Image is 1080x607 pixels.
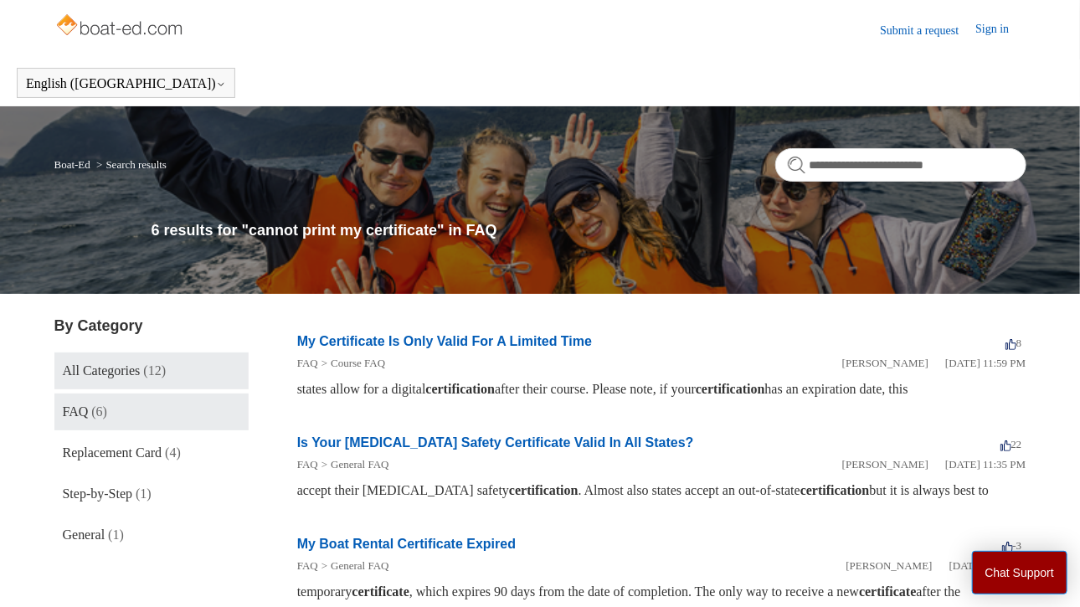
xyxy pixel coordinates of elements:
a: All Categories (12) [54,352,249,389]
a: General FAQ [331,458,388,471]
li: Search results [93,158,167,171]
span: 22 [1000,438,1022,450]
span: All Categories [63,363,141,378]
a: Replacement Card (4) [54,435,249,471]
span: (4) [165,445,181,460]
img: Boat-Ed Help Center home page [54,10,188,44]
span: Step-by-Step [63,486,133,501]
a: FAQ [297,357,318,369]
a: Step-by-Step (1) [54,476,249,512]
li: [PERSON_NAME] [842,355,928,372]
em: certification [509,483,579,497]
a: FAQ [297,559,318,572]
em: certificate [352,584,409,599]
span: (1) [136,486,152,501]
li: General FAQ [318,558,389,574]
a: My Certificate Is Only Valid For A Limited Time [297,334,592,348]
em: certification [696,382,765,396]
a: General FAQ [331,559,388,572]
em: certificate [859,584,916,599]
a: Submit a request [880,22,975,39]
span: 8 [1005,337,1022,349]
button: English ([GEOGRAPHIC_DATA]) [26,76,226,91]
li: General FAQ [318,456,389,473]
a: Boat-Ed [54,158,90,171]
h1: 6 results for "cannot print my certificate" in FAQ [152,219,1026,242]
div: accept their [MEDICAL_DATA] safety . Almost also states accept an out-of-state but it is always b... [297,481,1026,501]
em: certification [425,382,495,396]
span: (6) [91,404,107,419]
li: Boat-Ed [54,158,94,171]
li: FAQ [297,558,318,574]
li: [PERSON_NAME] [842,456,928,473]
li: FAQ [297,355,318,372]
time: 04/01/2022, 23:35 [945,458,1026,471]
a: FAQ (6) [54,394,249,430]
a: Course FAQ [331,357,385,369]
span: (12) [143,363,166,378]
div: states allow for a digital after their course. Please note, if your has an expiration date, this [297,379,1026,399]
a: Sign in [975,20,1026,40]
span: Replacement Card [63,445,162,460]
time: 04/01/2022, 23:59 [945,357,1026,369]
em: certification [800,483,870,497]
div: temporary , which expires 90 days from the date of completion. The only way to receive a new afte... [297,582,1026,602]
a: My Boat Rental Certificate Expired [297,537,516,551]
h3: By Category [54,315,249,337]
span: (1) [108,527,124,542]
span: -3 [1002,539,1022,552]
button: Chat Support [972,551,1068,594]
a: FAQ [297,458,318,471]
span: General [63,527,105,542]
a: Is Your [MEDICAL_DATA] Safety Certificate Valid In All States? [297,435,694,450]
span: FAQ [63,404,89,419]
a: General (1) [54,517,249,553]
li: FAQ [297,456,318,473]
li: [PERSON_NAME] [846,558,932,574]
li: Course FAQ [318,355,385,372]
input: Search [775,148,1026,182]
time: 03/16/2022, 03:58 [949,559,1026,572]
